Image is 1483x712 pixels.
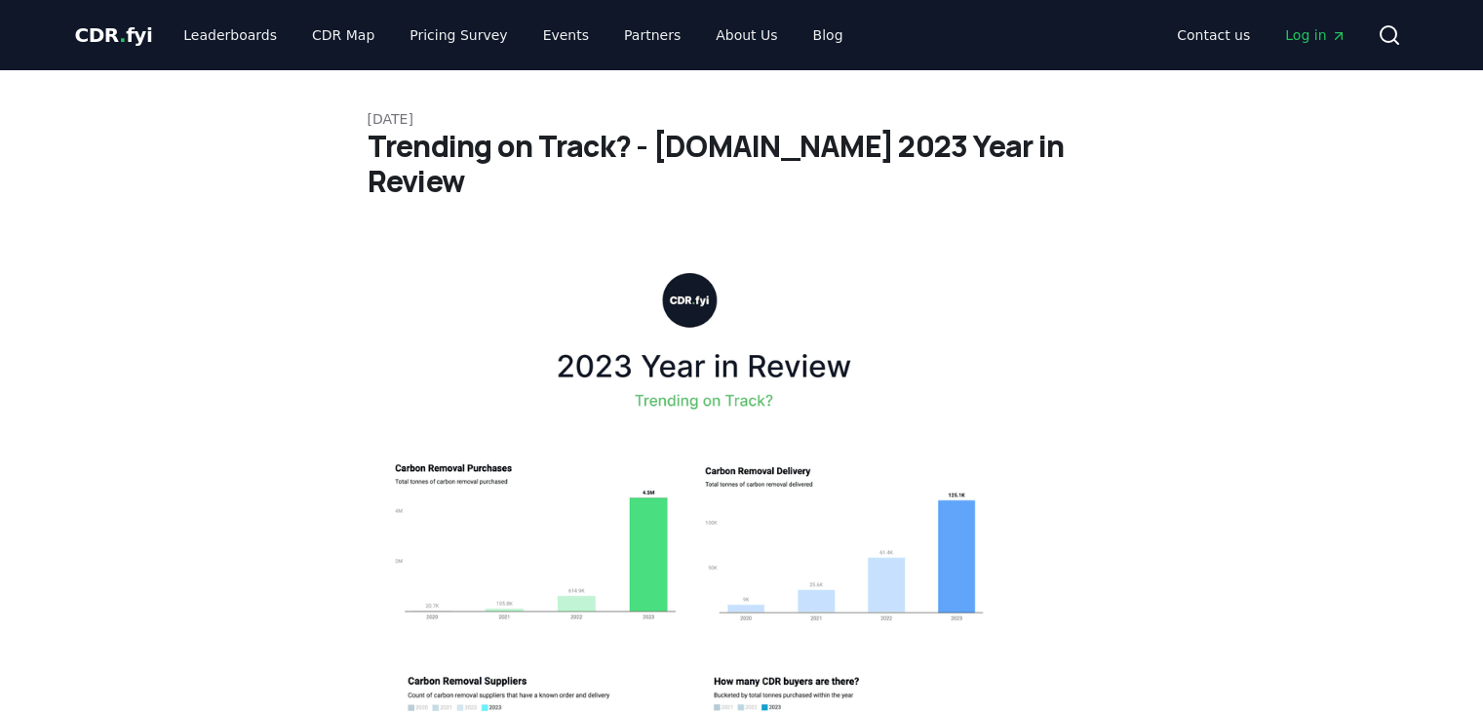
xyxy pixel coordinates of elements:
[394,18,523,53] a: Pricing Survey
[168,18,293,53] a: Leaderboards
[1285,25,1346,45] span: Log in
[368,109,1116,129] p: [DATE]
[75,23,153,47] span: CDR fyi
[1161,18,1361,53] nav: Main
[1269,18,1361,53] a: Log in
[168,18,858,53] nav: Main
[798,18,859,53] a: Blog
[608,18,696,53] a: Partners
[700,18,793,53] a: About Us
[527,18,605,53] a: Events
[296,18,390,53] a: CDR Map
[75,21,153,49] a: CDR.fyi
[119,23,126,47] span: .
[1161,18,1266,53] a: Contact us
[368,129,1116,199] h1: Trending on Track? - [DOMAIN_NAME] 2023 Year in Review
